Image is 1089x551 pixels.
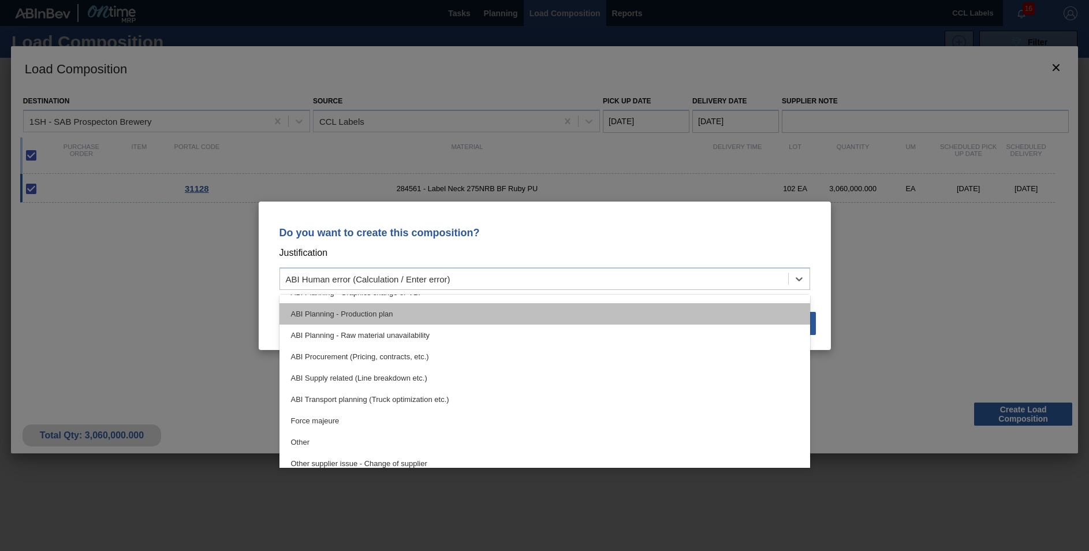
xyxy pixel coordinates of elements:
p: Do you want to create this composition? [279,227,810,239]
div: ABI Planning - Raw material unavailability [279,325,810,346]
p: Justification [279,245,810,260]
div: ABI Planning - Production plan [279,303,810,325]
div: Other supplier issue - Change of supplier [279,453,810,474]
div: ABI Human error (Calculation / Enter error) [286,274,450,284]
div: ABI Procurement (Pricing, contracts, etc.) [279,346,810,367]
div: ABI Supply related (Line breakdown etc.) [279,367,810,389]
div: ABI Transport planning (Truck optimization etc.) [279,389,810,410]
div: Force majeure [279,410,810,431]
div: Other [279,431,810,453]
